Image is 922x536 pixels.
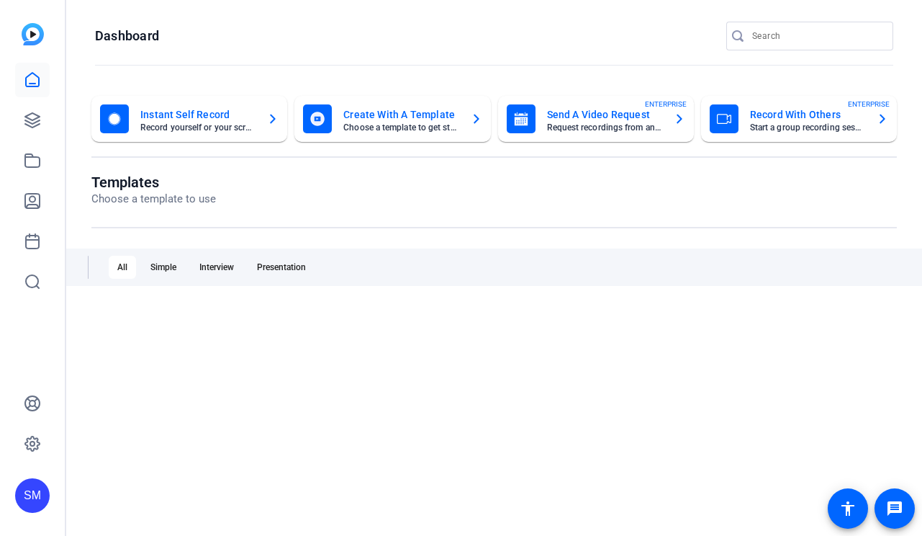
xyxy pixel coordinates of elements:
[140,123,256,132] mat-card-subtitle: Record yourself or your screen
[343,106,458,123] mat-card-title: Create With A Template
[91,96,287,142] button: Instant Self RecordRecord yourself or your screen
[886,500,903,517] mat-icon: message
[91,191,216,207] p: Choose a template to use
[91,174,216,191] h1: Templates
[22,23,44,45] img: blue-gradient.svg
[848,99,890,110] span: ENTERPRISE
[15,478,50,513] div: SM
[547,123,662,132] mat-card-subtitle: Request recordings from anyone, anywhere
[191,256,243,279] div: Interview
[140,106,256,123] mat-card-title: Instant Self Record
[498,96,694,142] button: Send A Video RequestRequest recordings from anyone, anywhereENTERPRISE
[750,106,865,123] mat-card-title: Record With Others
[701,96,897,142] button: Record With OthersStart a group recording sessionENTERPRISE
[142,256,185,279] div: Simple
[248,256,315,279] div: Presentation
[95,27,159,45] h1: Dashboard
[109,256,136,279] div: All
[752,27,882,45] input: Search
[750,123,865,132] mat-card-subtitle: Start a group recording session
[294,96,490,142] button: Create With A TemplateChoose a template to get started
[343,123,458,132] mat-card-subtitle: Choose a template to get started
[547,106,662,123] mat-card-title: Send A Video Request
[645,99,687,110] span: ENTERPRISE
[839,500,857,517] mat-icon: accessibility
